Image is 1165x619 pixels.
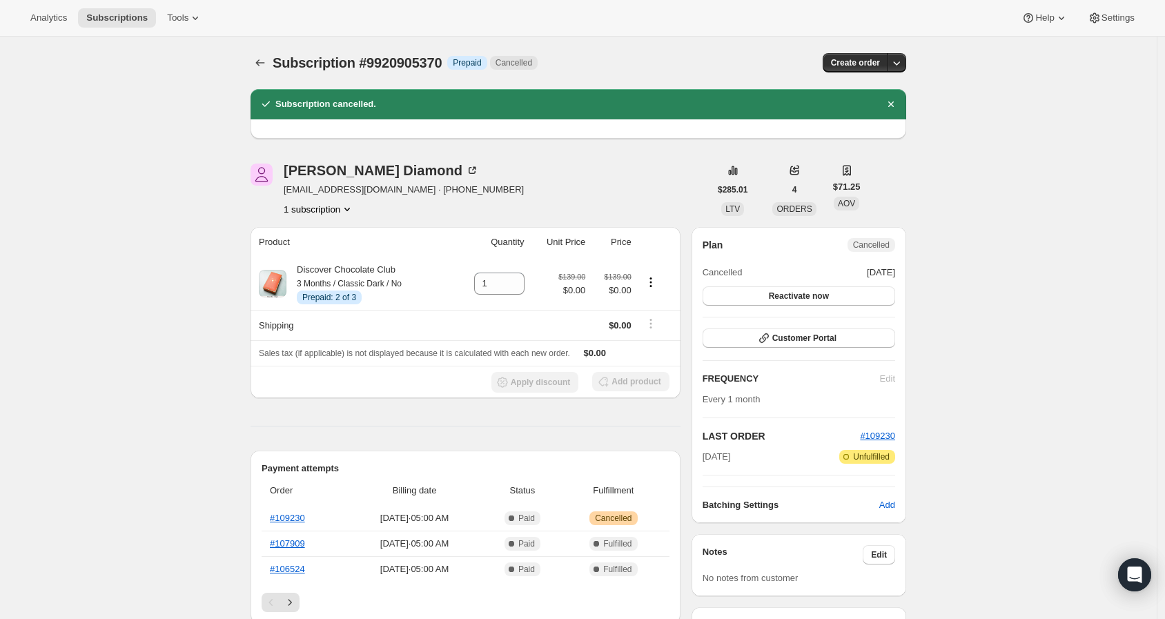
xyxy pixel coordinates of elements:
h2: Subscription cancelled. [275,97,376,111]
small: $139.00 [605,273,632,281]
button: Edit [863,545,895,564]
span: Settings [1102,12,1135,23]
span: Prepaid [453,57,481,68]
h6: Batching Settings [703,498,879,512]
a: #107909 [270,538,305,549]
button: Settings [1079,8,1143,28]
span: 4 [792,184,797,195]
span: Create order [831,57,880,68]
span: No notes from customer [703,573,799,583]
nav: Pagination [262,593,669,612]
button: Dismiss notification [881,95,901,114]
span: Status [487,484,558,498]
th: Shipping [251,310,452,340]
button: Tools [159,8,211,28]
button: 4 [784,180,805,199]
h2: Payment attempts [262,462,669,475]
span: Fulfillment [566,484,661,498]
th: Order [262,475,346,506]
th: Quantity [452,227,528,257]
div: Discover Chocolate Club [286,263,402,304]
th: Product [251,227,452,257]
span: Sales tax (if applicable) is not displayed because it is calculated with each new order. [259,348,570,358]
span: Prepaid: 2 of 3 [302,292,356,303]
span: [DATE] · 05:00 AM [350,511,479,525]
span: Paid [518,513,535,524]
span: [DATE] · 05:00 AM [350,562,479,576]
button: Help [1013,8,1076,28]
span: Help [1035,12,1054,23]
span: ORDERS [776,204,812,214]
h2: LAST ORDER [703,429,861,443]
span: Cancelled [595,513,632,524]
span: $0.00 [584,348,607,358]
span: $0.00 [609,320,632,331]
small: $139.00 [558,273,585,281]
button: Next [280,593,300,612]
span: [EMAIL_ADDRESS][DOMAIN_NAME] · [PHONE_NUMBER] [284,183,524,197]
button: $285.01 [709,180,756,199]
span: Analytics [30,12,67,23]
button: Subscriptions [251,53,270,72]
th: Unit Price [529,227,590,257]
span: Fulfilled [603,538,632,549]
span: Cancelled [703,266,743,279]
button: Product actions [284,202,354,216]
div: [PERSON_NAME] Diamond [284,164,479,177]
span: $71.25 [833,180,861,194]
button: Shipping actions [640,316,662,331]
span: $0.00 [594,284,631,297]
a: #109230 [270,513,305,523]
button: #109230 [860,429,895,443]
span: [DATE] [703,450,731,464]
h2: Plan [703,238,723,252]
span: Fulfilled [603,564,632,575]
span: [DATE] · 05:00 AM [350,537,479,551]
span: Subscriptions [86,12,148,23]
span: Add [879,498,895,512]
a: #106524 [270,564,305,574]
span: Every 1 month [703,394,761,404]
span: Paid [518,564,535,575]
button: Create order [823,53,888,72]
h3: Notes [703,545,863,564]
a: #109230 [860,431,895,441]
span: LTV [725,204,740,214]
span: Alexandra Diamond [251,164,273,186]
button: Analytics [22,8,75,28]
span: [DATE] [867,266,895,279]
button: Product actions [640,275,662,290]
span: Cancelled [853,239,890,250]
span: Cancelled [496,57,532,68]
img: product img [259,270,286,297]
th: Price [589,227,635,257]
button: Customer Portal [703,328,895,348]
small: 3 Months / Classic Dark / No [297,279,402,288]
span: Tools [167,12,188,23]
button: Add [871,494,903,516]
span: $0.00 [558,284,585,297]
button: Subscriptions [78,8,156,28]
span: Reactivate now [769,291,829,302]
span: Subscription #9920905370 [273,55,442,70]
span: AOV [838,199,855,208]
span: Edit [871,549,887,560]
button: Reactivate now [703,286,895,306]
span: Billing date [350,484,479,498]
span: Paid [518,538,535,549]
span: Customer Portal [772,333,836,344]
span: $285.01 [718,184,747,195]
div: Open Intercom Messenger [1118,558,1151,591]
span: Unfulfilled [853,451,890,462]
h2: FREQUENCY [703,372,880,386]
